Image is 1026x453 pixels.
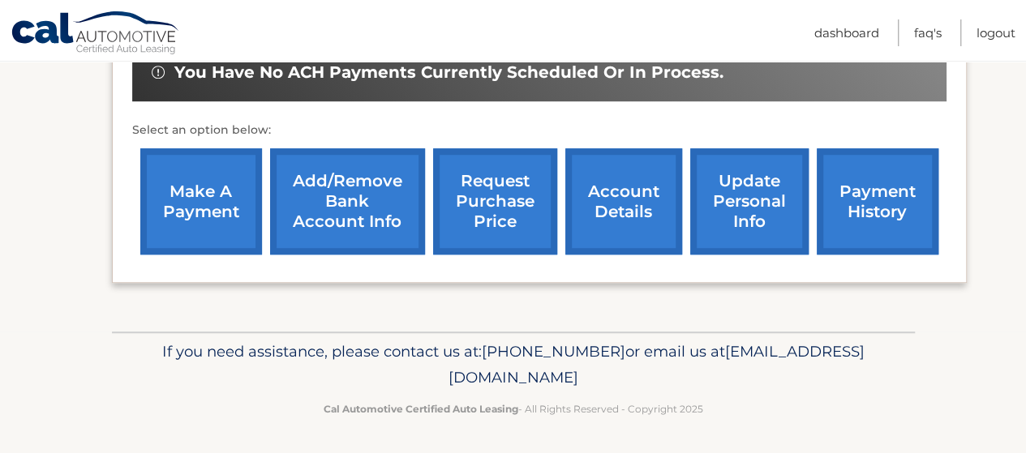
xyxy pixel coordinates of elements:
a: FAQ's [914,19,942,46]
a: Dashboard [814,19,879,46]
a: payment history [817,148,938,254]
p: Select an option below: [132,121,947,140]
a: account details [565,148,682,254]
a: request purchase price [433,148,557,254]
span: [EMAIL_ADDRESS][DOMAIN_NAME] [449,342,865,387]
strong: Cal Automotive Certified Auto Leasing [324,403,518,415]
a: Cal Automotive [11,11,181,58]
p: - All Rights Reserved - Copyright 2025 [122,400,904,417]
img: alert-white.svg [152,66,165,79]
a: update personal info [690,148,809,254]
a: make a payment [140,148,262,254]
a: Logout [977,19,1015,46]
a: Add/Remove bank account info [270,148,425,254]
span: [PHONE_NUMBER] [482,342,625,361]
p: If you need assistance, please contact us at: or email us at [122,339,904,391]
span: You have no ACH payments currently scheduled or in process. [174,62,723,83]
